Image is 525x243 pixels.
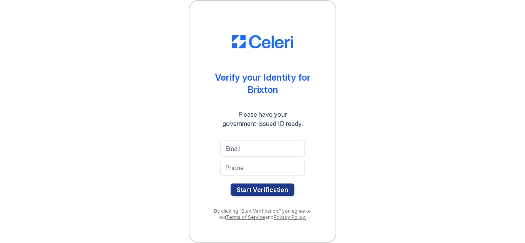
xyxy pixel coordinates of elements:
button: Start Verification [231,183,294,196]
div: Please have your government-issued ID ready. [209,110,317,128]
a: Terms of Service [226,214,265,220]
input: Email [220,141,305,157]
div: By clicking "Start Verification," you agree to our and [205,208,320,220]
a: Privacy Policy. [274,214,306,220]
img: CE_Logo_Blue-a8612792a0a2168367f1c8372b55b34899dd931a85d93a1a3d3e32e68fde9ad4.png [232,35,293,49]
input: Phone [220,160,305,176]
div: Verify your Identity for Brixton [215,71,311,96]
